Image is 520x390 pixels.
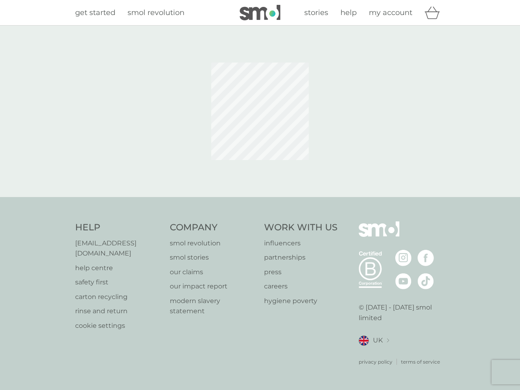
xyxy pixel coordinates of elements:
[128,7,184,19] a: smol revolution
[395,273,412,289] img: visit the smol Youtube page
[369,7,412,19] a: my account
[425,4,445,21] div: basket
[418,250,434,266] img: visit the smol Facebook page
[75,263,162,273] a: help centre
[401,358,440,366] a: terms of service
[75,321,162,331] a: cookie settings
[170,252,256,263] a: smol stories
[170,238,256,249] a: smol revolution
[264,252,338,263] a: partnerships
[75,7,115,19] a: get started
[418,273,434,289] img: visit the smol Tiktok page
[240,5,280,20] img: smol
[75,306,162,316] a: rinse and return
[395,250,412,266] img: visit the smol Instagram page
[264,221,338,234] h4: Work With Us
[340,8,357,17] span: help
[75,292,162,302] a: carton recycling
[304,8,328,17] span: stories
[264,267,338,277] a: press
[264,296,338,306] a: hygiene poverty
[304,7,328,19] a: stories
[170,267,256,277] a: our claims
[373,335,383,346] span: UK
[359,221,399,249] img: smol
[170,221,256,234] h4: Company
[75,277,162,288] a: safety first
[170,281,256,292] a: our impact report
[75,8,115,17] span: get started
[264,281,338,292] a: careers
[359,302,445,323] p: © [DATE] - [DATE] smol limited
[340,7,357,19] a: help
[75,221,162,234] h4: Help
[128,8,184,17] span: smol revolution
[75,238,162,259] a: [EMAIL_ADDRESS][DOMAIN_NAME]
[264,238,338,249] a: influencers
[359,358,392,366] a: privacy policy
[369,8,412,17] span: my account
[170,296,256,316] a: modern slavery statement
[387,338,389,343] img: select a new location
[359,336,369,346] img: UK flag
